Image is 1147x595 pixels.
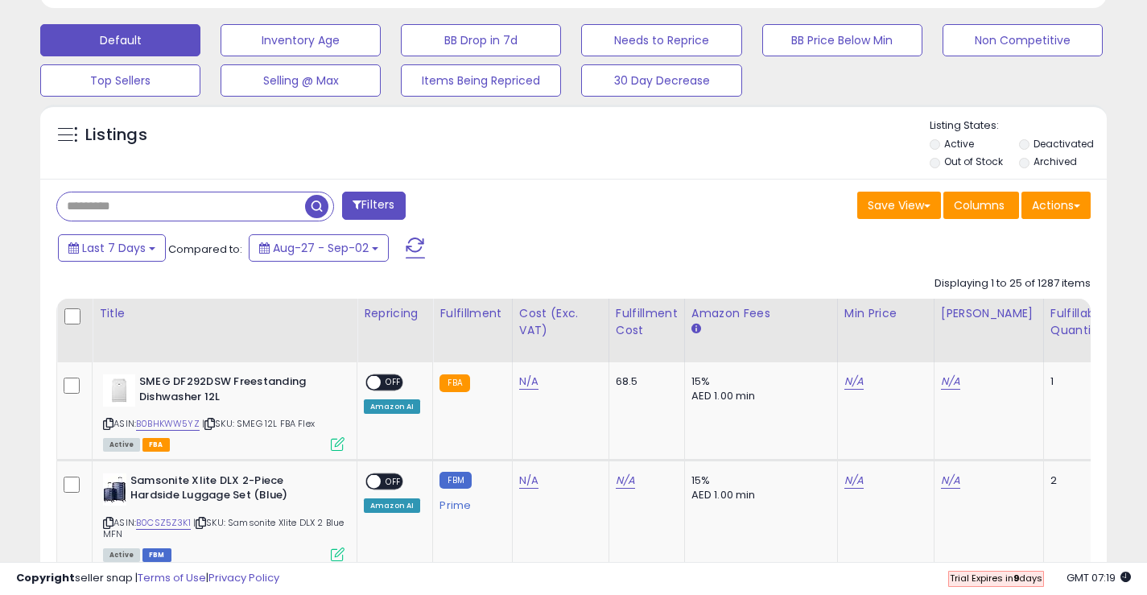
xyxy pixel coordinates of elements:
div: seller snap | | [16,571,279,586]
label: Active [944,137,974,151]
div: 15% [691,374,825,389]
label: Out of Stock [944,155,1003,168]
button: BB Price Below Min [762,24,922,56]
b: Samsonite Xlite DLX 2-Piece Hardside Luggage Set (Blue) [130,473,326,507]
button: Save View [857,192,941,219]
span: Columns [954,197,1005,213]
span: FBA [142,438,170,452]
strong: Copyright [16,570,75,585]
span: Compared to: [168,242,242,257]
button: BB Drop in 7d [401,24,561,56]
button: Columns [943,192,1019,219]
div: [PERSON_NAME] [941,305,1037,322]
button: Aug-27 - Sep-02 [249,234,389,262]
span: Trial Expires in days [950,572,1042,585]
div: Fulfillment Cost [616,305,678,339]
a: N/A [616,473,635,489]
button: 30 Day Decrease [581,64,741,97]
a: N/A [844,473,864,489]
div: Prime [439,493,499,512]
a: B0CSZ5Z3K1 [136,516,191,530]
div: Amazon AI [364,498,420,513]
a: N/A [519,473,538,489]
h5: Listings [85,124,147,147]
small: FBM [439,472,471,489]
div: Displaying 1 to 25 of 1287 items [935,276,1091,291]
span: | SKU: SMEG 12L FBA Flex [202,417,315,430]
a: B0BHKWW5YZ [136,417,200,431]
div: ASIN: [103,473,345,560]
div: Amazon Fees [691,305,831,322]
button: Needs to Reprice [581,24,741,56]
img: 21RqfVJ5FzL._SL40_.jpg [103,374,135,407]
b: SMEG DF292DSW Freestanding Dishwasher 12L [139,374,335,408]
a: N/A [941,374,960,390]
span: Last 7 Days [82,240,146,256]
button: Default [40,24,200,56]
a: Privacy Policy [208,570,279,585]
button: Actions [1021,192,1091,219]
button: Selling @ Max [221,64,381,97]
img: 41siwwidtXL._SL40_.jpg [103,473,126,506]
div: Fulfillment [439,305,505,322]
div: 1 [1050,374,1100,389]
b: 9 [1013,572,1019,585]
span: OFF [381,474,406,488]
span: | SKU: Samsonite Xlite DLX 2 Blue MFN [103,516,345,540]
div: AED 1.00 min [691,389,825,403]
div: Amazon AI [364,399,420,414]
label: Deactivated [1034,137,1094,151]
small: Amazon Fees. [691,322,701,337]
div: Fulfillable Quantity [1050,305,1106,339]
span: OFF [381,376,406,390]
div: Cost (Exc. VAT) [519,305,602,339]
a: N/A [519,374,538,390]
div: Min Price [844,305,927,322]
div: 15% [691,473,825,488]
button: Top Sellers [40,64,200,97]
div: Title [99,305,350,322]
button: Items Being Repriced [401,64,561,97]
div: Repricing [364,305,426,322]
button: Filters [342,192,405,220]
span: 2025-09-10 07:19 GMT [1067,570,1131,585]
button: Inventory Age [221,24,381,56]
label: Archived [1034,155,1077,168]
div: 2 [1050,473,1100,488]
div: ASIN: [103,374,345,449]
span: All listings currently available for purchase on Amazon [103,438,140,452]
button: Non Competitive [943,24,1103,56]
button: Last 7 Days [58,234,166,262]
small: FBA [439,374,469,392]
a: N/A [844,374,864,390]
a: N/A [941,473,960,489]
span: Aug-27 - Sep-02 [273,240,369,256]
div: AED 1.00 min [691,488,825,502]
a: Terms of Use [138,570,206,585]
div: 68.5 [616,374,672,389]
p: Listing States: [930,118,1107,134]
